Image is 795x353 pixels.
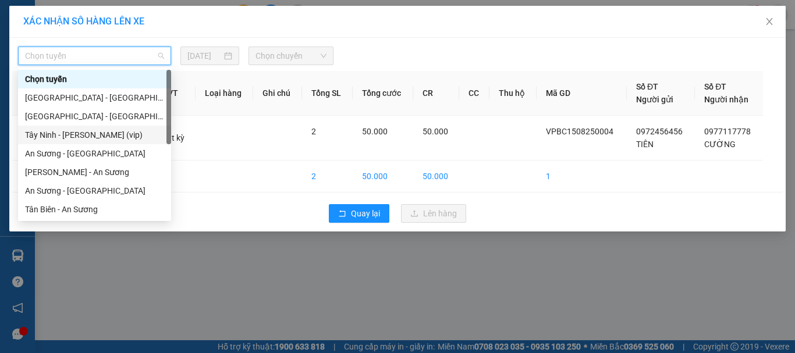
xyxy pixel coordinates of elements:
[311,127,316,136] span: 2
[26,84,71,91] span: 09:31:42 [DATE]
[92,19,157,33] span: Bến xe [GEOGRAPHIC_DATA]
[362,127,388,136] span: 50.000
[704,95,748,104] span: Người nhận
[152,116,196,161] td: Bất kỳ
[25,110,164,123] div: [GEOGRAPHIC_DATA] - [GEOGRAPHIC_DATA] (vip)
[25,184,164,197] div: An Sương - [GEOGRAPHIC_DATA]
[704,140,736,149] span: CƯỜNG
[25,47,164,65] span: Chọn tuyến
[25,91,164,104] div: [GEOGRAPHIC_DATA] - [GEOGRAPHIC_DATA] (vip)
[12,116,48,161] td: 1
[3,75,123,82] span: [PERSON_NAME]:
[636,140,654,149] span: TIÊN
[704,127,751,136] span: 0977117778
[401,204,466,223] button: uploadLên hàng
[704,82,726,91] span: Số ĐT
[636,127,683,136] span: 0972456456
[92,6,159,16] strong: ĐỒNG PHƯỚC
[253,71,302,116] th: Ghi chú
[187,49,221,62] input: 15/08/2025
[92,52,143,59] span: Hotline: 19001152
[92,35,160,49] span: 01 Võ Văn Truyện, KP.1, Phường 2
[12,71,48,116] th: STT
[18,181,171,200] div: An Sương - Tân Biên
[25,166,164,179] div: [PERSON_NAME] - An Sương
[413,71,460,116] th: CR
[25,129,164,141] div: Tây Ninh - [PERSON_NAME] (vip)
[546,127,613,136] span: VPBC1508250004
[753,6,786,38] button: Close
[31,63,143,72] span: -----------------------------------------
[25,203,164,216] div: Tân Biên - An Sương
[353,71,413,116] th: Tổng cước
[413,161,460,192] td: 50.000
[423,127,448,136] span: 50.000
[636,95,673,104] span: Người gửi
[18,107,171,126] div: Hồ Chí Minh - Tây Ninh (vip)
[4,7,56,58] img: logo
[338,209,346,219] span: rollback
[18,163,171,181] div: Châu Thành - An Sương
[18,126,171,144] div: Tây Ninh - Hồ Chí Minh (vip)
[329,204,389,223] button: rollbackQuay lại
[18,88,171,107] div: Hồ Chí Minh - Tây Ninh (vip)
[489,71,537,116] th: Thu hộ
[537,71,627,116] th: Mã GD
[18,70,171,88] div: Chọn tuyến
[459,71,489,116] th: CC
[18,200,171,219] div: Tân Biên - An Sương
[58,74,123,83] span: VPBC1508250004
[636,82,658,91] span: Số ĐT
[18,144,171,163] div: An Sương - Châu Thành
[23,16,144,27] span: XÁC NHẬN SỐ HÀNG LÊN XE
[255,47,327,65] span: Chọn chuyến
[537,161,627,192] td: 1
[25,147,164,160] div: An Sương - [GEOGRAPHIC_DATA]
[152,71,196,116] th: ĐVT
[302,161,353,192] td: 2
[25,73,164,85] div: Chọn tuyến
[196,71,253,116] th: Loại hàng
[351,207,380,220] span: Quay lại
[3,84,71,91] span: In ngày:
[353,161,413,192] td: 50.000
[765,17,774,26] span: close
[302,71,353,116] th: Tổng SL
